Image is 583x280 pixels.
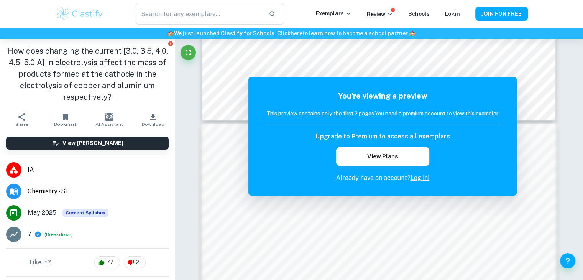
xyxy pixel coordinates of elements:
span: AI Assistant [95,122,123,127]
span: May 2025 [28,208,56,217]
h5: You're viewing a preview [266,90,499,102]
a: Log in! [410,174,429,181]
h6: We just launched Clastify for Schools. Click to learn how to become a school partner. [2,29,581,38]
img: AI Assistant [105,113,113,121]
span: 77 [102,259,118,266]
span: Current Syllabus [62,209,108,217]
h1: How does changing the current [3.0, 3.5, 4.0, 4.5, 5.0 A] in electrolysis affect the mass of prod... [6,45,169,103]
span: Bookmark [54,122,77,127]
p: 7 [28,230,31,239]
button: JOIN FOR FREE [475,7,528,21]
p: Exemplars [316,9,351,18]
span: 🏫 [168,30,174,36]
button: Download [131,109,175,130]
p: Review [367,10,393,18]
a: Login [445,11,460,17]
img: Clastify logo [56,6,104,21]
a: Schools [408,11,430,17]
button: AI Assistant [87,109,131,130]
span: ( ) [44,231,73,238]
button: Breakdown [46,231,71,238]
h6: Like it? [30,258,51,267]
span: 2 [132,259,143,266]
div: This exemplar is based on the current syllabus. Feel free to refer to it for inspiration/ideas wh... [62,209,108,217]
span: Download [142,122,164,127]
h6: Upgrade to Premium to access all exemplars [315,132,450,141]
div: 77 [94,256,120,268]
button: Help and Feedback [560,253,575,268]
a: here [291,30,302,36]
h6: View [PERSON_NAME] [62,139,123,147]
input: Search for any exemplars... [136,3,262,25]
span: Chemistry - SL [28,187,169,196]
button: Report issue [168,41,173,46]
button: View Plans [336,147,429,166]
span: Share [15,122,28,127]
span: IA [28,165,169,175]
button: Bookmark [44,109,87,130]
button: View [PERSON_NAME] [6,137,169,150]
p: Already have an account? [266,173,499,183]
button: Fullscreen [181,45,196,60]
div: 2 [124,256,146,268]
h6: This preview contains only the first 2 pages. You need a premium account to view this exemplar. [266,109,499,118]
span: 🏫 [409,30,415,36]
